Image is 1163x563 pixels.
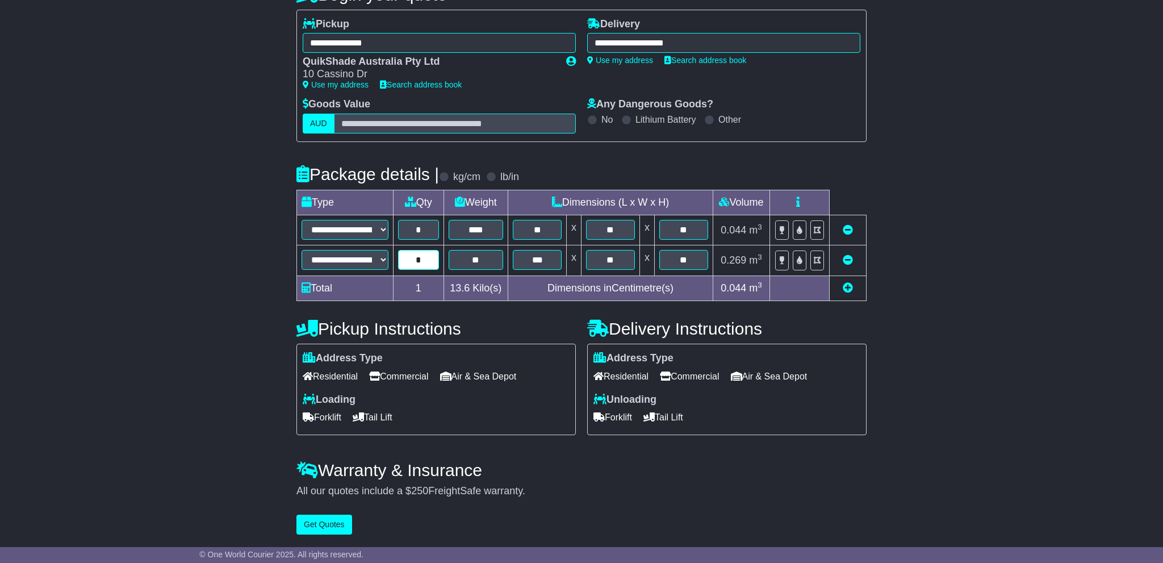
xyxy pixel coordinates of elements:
h4: Delivery Instructions [587,319,867,338]
sup: 3 [758,253,762,261]
a: Add new item [843,282,853,294]
a: Use my address [587,56,653,65]
label: Goods Value [303,98,370,111]
span: Commercial [369,368,428,385]
td: x [567,245,581,276]
label: Unloading [593,394,656,406]
sup: 3 [758,223,762,231]
span: 0.044 [721,282,746,294]
label: AUD [303,114,334,134]
span: Forklift [303,408,341,426]
td: Dimensions (L x W x H) [508,190,713,215]
td: Kilo(s) [444,276,508,301]
a: Use my address [303,80,369,89]
label: Any Dangerous Goods? [587,98,713,111]
h4: Package details | [296,165,439,184]
span: 13.6 [450,282,470,294]
span: Air & Sea Depot [731,368,808,385]
span: Tail Lift [643,408,683,426]
h4: Pickup Instructions [296,319,576,338]
td: 1 [393,276,444,301]
td: x [639,215,654,245]
label: No [601,114,613,125]
label: Pickup [303,18,349,31]
span: m [749,224,762,236]
td: Type [297,190,394,215]
span: 250 [411,485,428,497]
a: Search address book [664,56,746,65]
td: Dimensions in Centimetre(s) [508,276,713,301]
label: kg/cm [453,171,480,184]
span: 0.269 [721,255,746,266]
button: Get Quotes [296,515,352,535]
label: Lithium Battery [635,114,696,125]
td: Qty [393,190,444,215]
a: Remove this item [843,255,853,266]
label: Delivery [587,18,640,31]
td: Total [297,276,394,301]
h4: Warranty & Insurance [296,461,867,479]
span: Air & Sea Depot [440,368,517,385]
a: Remove this item [843,224,853,236]
label: Address Type [303,352,383,365]
td: Weight [444,190,508,215]
label: Loading [303,394,355,406]
label: Other [718,114,741,125]
span: m [749,282,762,294]
td: Volume [713,190,769,215]
div: QuikShade Australia Pty Ltd [303,56,555,68]
td: x [567,215,581,245]
span: Forklift [593,408,632,426]
label: Address Type [593,352,673,365]
span: Tail Lift [353,408,392,426]
span: © One World Courier 2025. All rights reserved. [199,550,363,559]
span: Residential [593,368,649,385]
sup: 3 [758,281,762,289]
span: 0.044 [721,224,746,236]
span: Commercial [660,368,719,385]
label: lb/in [500,171,519,184]
div: 10 Cassino Dr [303,68,555,81]
span: m [749,255,762,266]
a: Search address book [380,80,462,89]
td: x [639,245,654,276]
span: Residential [303,368,358,385]
div: All our quotes include a $ FreightSafe warranty. [296,485,867,498]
